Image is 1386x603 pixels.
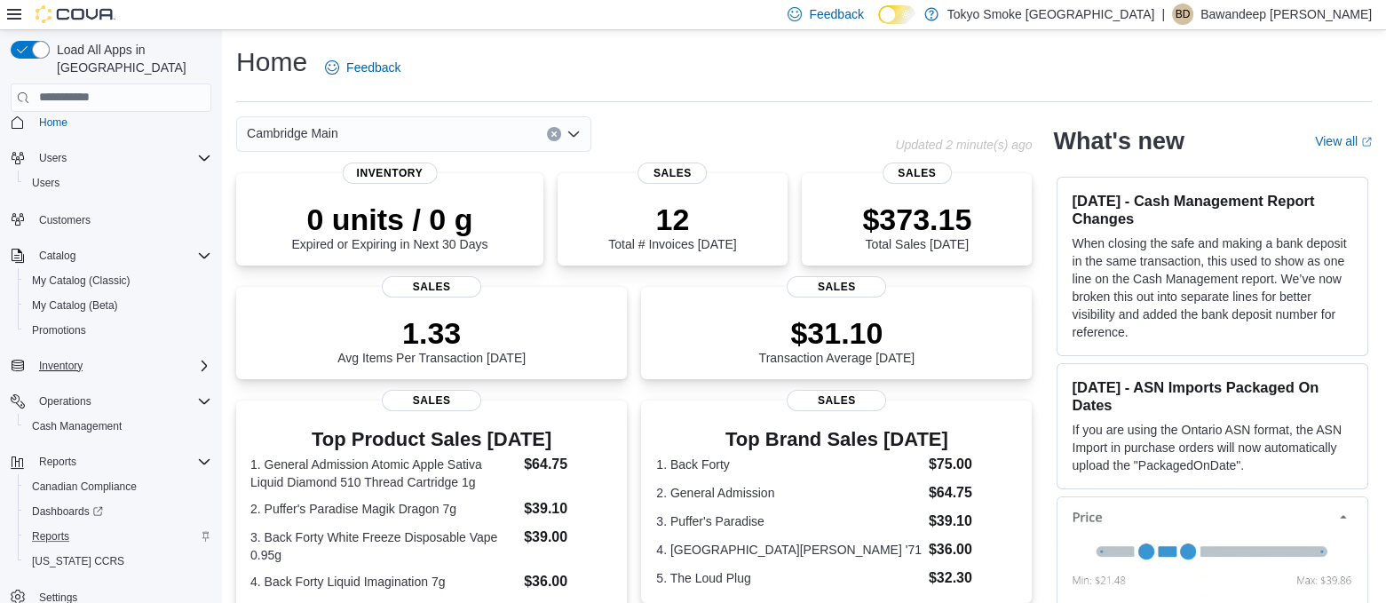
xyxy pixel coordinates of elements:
span: Reports [39,455,76,469]
a: Feedback [318,50,408,85]
p: 12 [608,202,736,237]
button: My Catalog (Beta) [18,293,218,318]
a: My Catalog (Beta) [25,295,125,316]
span: Washington CCRS [25,551,211,572]
span: Sales [638,163,708,184]
button: Users [18,171,218,195]
button: Reports [4,449,218,474]
svg: External link [1361,137,1372,147]
a: [US_STATE] CCRS [25,551,131,572]
img: Cova [36,5,115,23]
div: Expired or Expiring in Next 30 Days [291,202,487,251]
span: Reports [25,526,211,547]
div: Total Sales [DATE] [862,202,971,251]
span: Catalog [32,245,211,266]
dd: $39.10 [929,511,1018,532]
a: Canadian Compliance [25,476,144,497]
span: Cambridge Main [247,123,338,144]
button: [US_STATE] CCRS [18,549,218,574]
span: [US_STATE] CCRS [32,554,124,568]
h2: What's new [1053,127,1184,155]
span: Sales [382,390,481,411]
span: Users [32,176,59,190]
div: Transaction Average [DATE] [759,315,915,365]
input: Dark Mode [878,5,915,24]
span: Canadian Compliance [32,480,137,494]
span: Canadian Compliance [25,476,211,497]
span: Users [32,147,211,169]
p: Updated 2 minute(s) ago [895,138,1032,152]
a: My Catalog (Classic) [25,270,138,291]
dd: $32.30 [929,567,1018,589]
a: Home [32,112,75,133]
span: Inventory [39,359,83,373]
button: Reports [18,524,218,549]
h1: Home [236,44,307,80]
dd: $75.00 [929,454,1018,475]
button: Users [4,146,218,171]
span: My Catalog (Beta) [25,295,211,316]
span: Catalog [39,249,75,263]
button: Inventory [32,355,90,377]
p: If you are using the Ontario ASN format, the ASN Import in purchase orders will now automatically... [1072,421,1353,474]
dd: $36.00 [929,539,1018,560]
span: BD [1176,4,1191,25]
span: Reports [32,451,211,472]
a: Dashboards [25,501,110,522]
span: Sales [382,276,481,298]
span: Cash Management [25,416,211,437]
span: Customers [32,208,211,230]
a: Reports [25,526,76,547]
dd: $39.00 [524,527,613,548]
dt: 2. Puffer's Paradise Magik Dragon 7g [250,500,517,518]
span: Customers [39,213,91,227]
div: Avg Items Per Transaction [DATE] [337,315,526,365]
span: Promotions [32,323,86,337]
span: Feedback [346,59,400,76]
span: Operations [32,391,211,412]
span: Operations [39,394,91,409]
dd: $64.75 [929,482,1018,504]
h3: Top Brand Sales [DATE] [656,429,1017,450]
button: Open list of options [566,127,581,141]
button: Customers [4,206,218,232]
dt: 2. General Admission [656,484,922,502]
button: Canadian Compliance [18,474,218,499]
p: 0 units / 0 g [291,202,487,237]
a: Customers [32,210,98,231]
h3: [DATE] - ASN Imports Packaged On Dates [1072,378,1353,414]
dt: 4. [GEOGRAPHIC_DATA][PERSON_NAME] '71 [656,541,922,559]
span: Sales [787,276,886,298]
dd: $64.75 [524,454,613,475]
span: Dark Mode [878,24,879,25]
h3: [DATE] - Cash Management Report Changes [1072,192,1353,227]
button: Promotions [18,318,218,343]
button: Clear input [547,127,561,141]
div: Total # Invoices [DATE] [608,202,736,251]
span: Users [25,172,211,194]
dt: 4. Back Forty Liquid Imagination 7g [250,573,517,591]
span: My Catalog (Beta) [32,298,118,313]
p: $31.10 [759,315,915,351]
button: Inventory [4,353,218,378]
button: Home [4,109,218,135]
dt: 5. The Loud Plug [656,569,922,587]
dd: $39.10 [524,498,613,520]
span: Users [39,151,67,165]
h3: Top Product Sales [DATE] [250,429,613,450]
p: $373.15 [862,202,971,237]
button: Operations [32,391,99,412]
span: Promotions [25,320,211,341]
span: Home [32,111,211,133]
span: Feedback [809,5,863,23]
a: View allExternal link [1315,134,1372,148]
button: My Catalog (Classic) [18,268,218,293]
dt: 1. Back Forty [656,456,922,473]
span: Reports [32,529,69,543]
span: Inventory [32,355,211,377]
span: My Catalog (Classic) [32,274,131,288]
span: Sales [787,390,886,411]
span: Home [39,115,67,130]
a: Cash Management [25,416,129,437]
a: Dashboards [18,499,218,524]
